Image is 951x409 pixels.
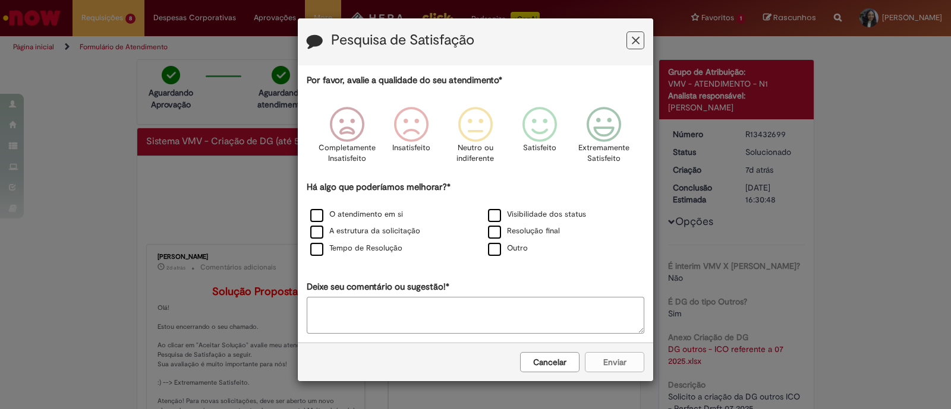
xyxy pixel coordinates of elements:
p: Extremamente Satisfeito [578,142,629,164]
p: Neutro ou indiferente [454,142,497,164]
label: Por favor, avalie a qualidade do seu atendimento* [307,74,502,87]
label: Pesquisa de Satisfação [331,33,474,48]
label: Tempo de Resolução [310,243,402,254]
div: Completamente Insatisfeito [316,98,377,179]
p: Insatisfeito [392,142,430,154]
label: O atendimento em si [310,209,403,220]
div: Extremamente Satisfeito [574,98,634,179]
div: Insatisfeito [381,98,442,179]
button: Cancelar [520,352,580,372]
p: Completamente Insatisfeito [319,142,376,164]
div: Satisfeito [509,98,570,179]
label: Visibilidade dos status [488,209,586,220]
p: Satisfeito [523,142,556,154]
div: Neutro ou indiferente [445,98,506,179]
div: Há algo que poderíamos melhorar?* [307,181,644,258]
label: Outro [488,243,528,254]
label: A estrutura da solicitação [310,226,420,237]
label: Resolução final [488,226,560,237]
label: Deixe seu comentário ou sugestão!* [307,281,449,293]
